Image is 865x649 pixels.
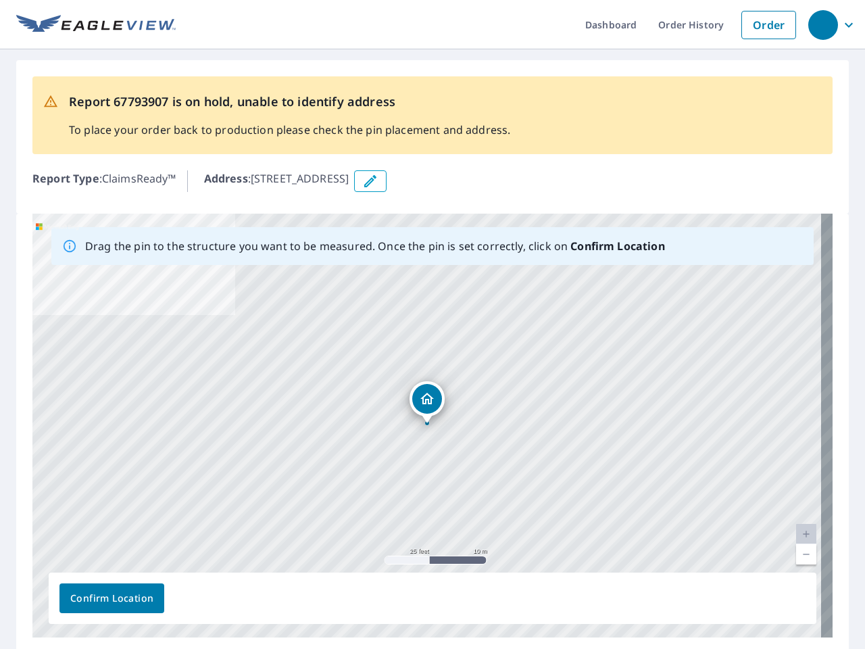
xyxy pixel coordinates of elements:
[69,93,510,111] p: Report 67793907 is on hold, unable to identify address
[32,171,99,186] b: Report Type
[741,11,796,39] a: Order
[59,583,164,613] button: Confirm Location
[570,239,664,254] b: Confirm Location
[796,524,816,544] a: Current Level 20, Zoom In Disabled
[16,15,176,35] img: EV Logo
[204,170,349,192] p: : [STREET_ADDRESS]
[204,171,248,186] b: Address
[70,590,153,607] span: Confirm Location
[410,381,445,423] div: Dropped pin, building 1, Residential property, 500 E 50th St S Lot 72 Wichita, KS 67216
[796,544,816,564] a: Current Level 20, Zoom Out
[32,170,176,192] p: : ClaimsReady™
[69,122,510,138] p: To place your order back to production please check the pin placement and address.
[85,238,665,254] p: Drag the pin to the structure you want to be measured. Once the pin is set correctly, click on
